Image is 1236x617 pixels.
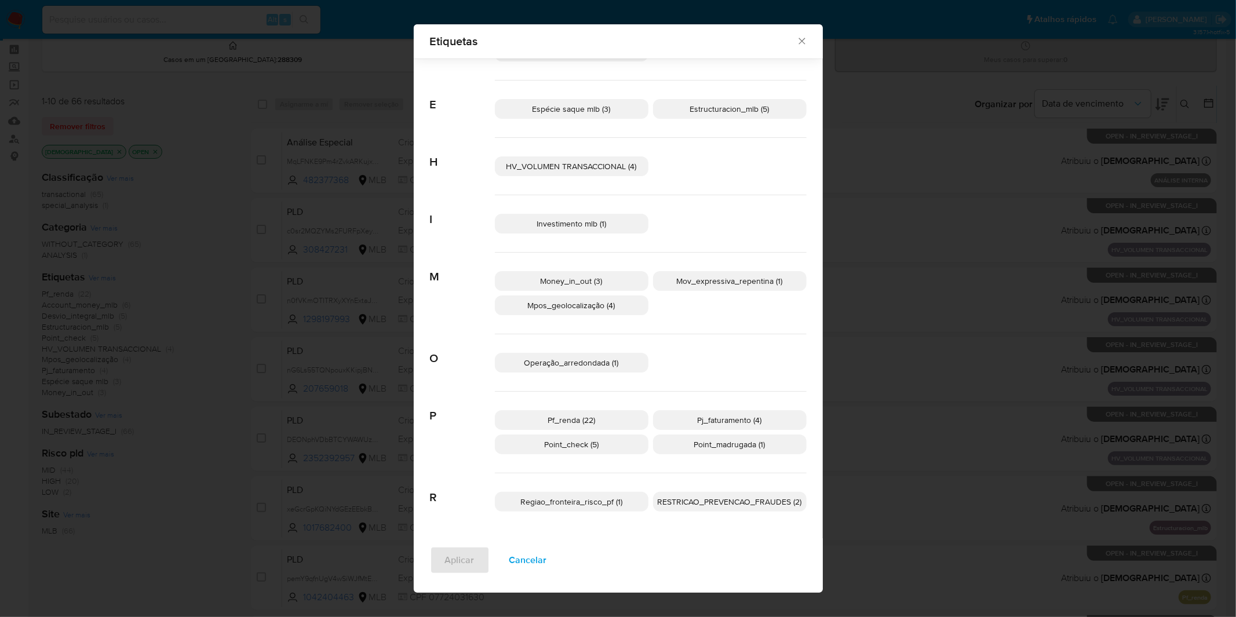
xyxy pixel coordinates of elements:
[430,195,495,227] span: I
[509,547,547,573] span: Cancelar
[430,392,495,423] span: P
[430,81,495,112] span: E
[495,295,648,315] div: Mpos_geolocalização (4)
[533,103,611,115] span: Espécie saque mlb (3)
[495,271,648,291] div: Money_in_out (3)
[430,138,495,169] span: H
[495,492,648,512] div: Regiao_fronteira_risco_pf (1)
[430,253,495,284] span: M
[494,546,562,574] button: Cancelar
[537,218,606,229] span: Investimento mlb (1)
[430,334,495,366] span: O
[796,35,807,46] button: Fechar
[528,300,615,311] span: Mpos_geolocalização (4)
[541,275,603,287] span: Money_in_out (3)
[653,271,807,291] div: Mov_expressiva_repentina (1)
[653,410,807,430] div: Pj_faturamento (4)
[495,99,648,119] div: Espécie saque mlb (3)
[495,353,648,373] div: Operação_arredondada (1)
[653,492,807,512] div: RESTRICAO_PREVENCAO_FRAUDES (2)
[653,99,807,119] div: Estructuracion_mlb (5)
[658,496,802,508] span: RESTRICAO_PREVENCAO_FRAUDES (2)
[653,435,807,454] div: Point_madrugada (1)
[495,410,648,430] div: Pf_renda (22)
[698,414,762,426] span: Pj_faturamento (4)
[430,35,797,47] span: Etiquetas
[690,103,770,115] span: Estructuracion_mlb (5)
[506,160,637,172] span: HV_VOLUMEN TRANSACCIONAL (4)
[495,156,648,176] div: HV_VOLUMEN TRANSACCIONAL (4)
[548,414,595,426] span: Pf_renda (22)
[495,435,648,454] div: Point_check (5)
[495,214,648,233] div: Investimento mlb (1)
[524,357,619,368] span: Operação_arredondada (1)
[677,275,783,287] span: Mov_expressiva_repentina (1)
[520,496,622,508] span: Regiao_fronteira_risco_pf (1)
[430,473,495,505] span: R
[544,439,599,450] span: Point_check (5)
[694,439,765,450] span: Point_madrugada (1)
